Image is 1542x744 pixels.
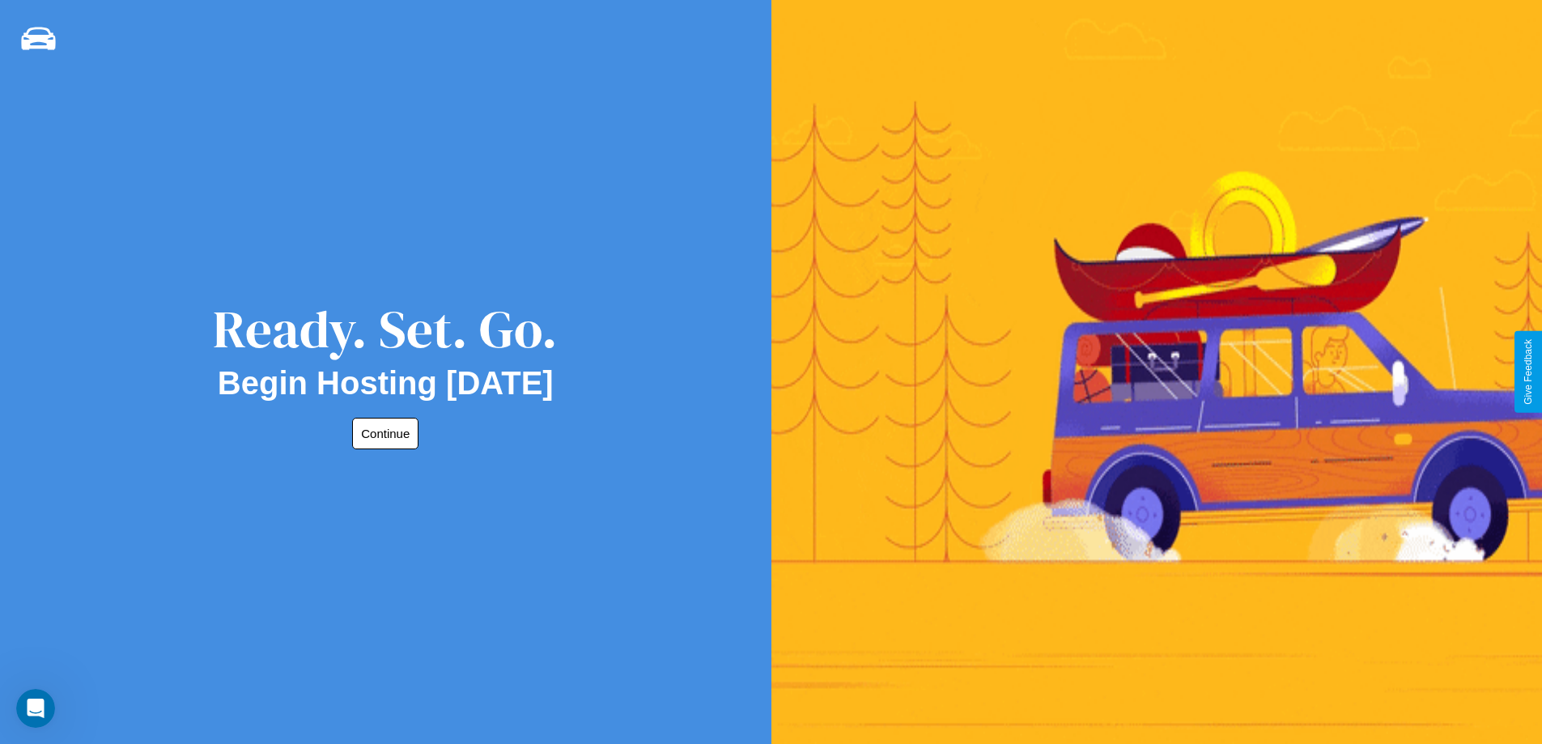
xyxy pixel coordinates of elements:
div: Ready. Set. Go. [213,293,558,365]
h2: Begin Hosting [DATE] [218,365,554,402]
iframe: Intercom live chat [16,689,55,728]
button: Continue [352,418,418,449]
div: Give Feedback [1523,339,1534,405]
